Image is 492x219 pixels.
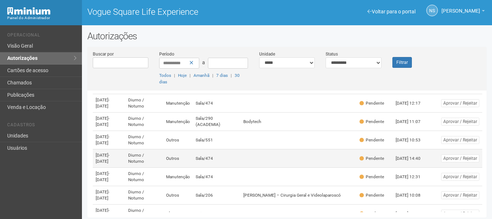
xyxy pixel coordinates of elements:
td: Sala/474 [193,149,240,168]
h2: Autorizações [87,31,487,41]
button: Filtrar [392,57,412,68]
td: Sala/551 [193,131,240,149]
td: Sala/474 [193,168,240,186]
td: [DATE] 11:07 [393,113,432,131]
td: [DATE] [93,113,125,131]
div: Pendente [360,156,384,162]
td: [DATE] 10:53 [393,131,432,149]
a: NS [426,5,438,16]
td: [DATE] 12:17 [393,94,432,113]
td: Diurno / Noturno [125,168,163,186]
td: Sala/474 [193,94,240,113]
td: [DATE] [93,131,125,149]
td: Diurno / Noturno [125,149,163,168]
td: Diurno / Noturno [125,113,163,131]
td: [DATE] 12:31 [393,168,432,186]
div: Pendente [360,100,384,106]
td: [DATE] 14:40 [393,149,432,168]
td: [DATE] 10:08 [393,186,432,205]
button: Aprovar / Rejeitar [441,136,479,144]
a: Amanhã [193,73,209,78]
td: [DATE] [93,149,125,168]
a: Hoje [178,73,187,78]
td: Manutenção [163,168,193,186]
td: Diurno / Noturno [125,186,163,205]
a: Todos [159,73,171,78]
td: Diurno / Noturno [125,94,163,113]
div: Painel do Administrador [7,15,77,21]
div: Pendente [360,119,384,125]
a: [PERSON_NAME] [441,9,485,15]
td: [DATE] [93,94,125,113]
td: Diurno / Noturno [125,131,163,149]
span: | [212,73,213,78]
a: Voltar para o portal [367,9,415,14]
td: Manutenção [163,94,193,113]
td: Outros [163,149,193,168]
td: Outros [163,186,193,205]
td: [PERSON_NAME] – Cirurgia Geral e Videolaparoscó [240,186,357,205]
td: Manutenção [163,113,193,131]
span: | [231,73,232,78]
div: Pendente [360,192,384,198]
td: [DATE] [93,168,125,186]
span: a [202,60,205,65]
td: [DATE] [93,186,125,205]
label: Buscar por [93,51,114,57]
a: 7 dias [216,73,228,78]
button: Aprovar / Rejeitar [441,99,479,107]
label: Período [159,51,174,57]
button: Aprovar / Rejeitar [441,210,479,218]
td: Sala/290 (ACADEMIA) [193,113,240,131]
img: Minium [7,7,51,15]
label: Unidade [259,51,275,57]
td: Bodytech [240,113,357,131]
div: Pendente [360,137,384,143]
span: Nicolle Silva [441,1,480,14]
button: Aprovar / Rejeitar [441,173,479,181]
li: Operacional [7,32,77,40]
td: Outros [163,131,193,149]
label: Status [326,51,338,57]
span: | [190,73,191,78]
div: Pendente [360,174,384,180]
li: Cadastros [7,122,77,130]
button: Aprovar / Rejeitar [441,191,479,199]
span: | [174,73,175,78]
td: Sala/206 [193,186,240,205]
button: Aprovar / Rejeitar [441,118,479,126]
div: Pendente [360,211,384,217]
button: Aprovar / Rejeitar [441,154,479,162]
h1: Vogue Square Life Experience [87,7,282,17]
